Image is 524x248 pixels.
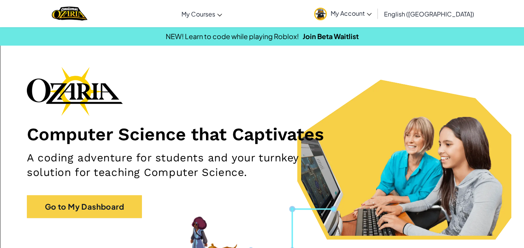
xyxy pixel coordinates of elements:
span: NEW! Learn to code while playing Roblox! [166,32,299,41]
img: Home [52,6,87,21]
a: Join Beta Waitlist [303,32,359,41]
a: Go to My Dashboard [27,195,142,218]
a: Ozaria by CodeCombat logo [52,6,87,21]
a: My Courses [178,3,226,24]
span: My Account [331,9,372,17]
h1: Computer Science that Captivates [27,123,497,145]
span: My Courses [181,10,215,18]
img: avatar [314,8,327,20]
h2: A coding adventure for students and your turnkey solution for teaching Computer Science. [27,151,342,180]
span: English ([GEOGRAPHIC_DATA]) [384,10,474,18]
a: English ([GEOGRAPHIC_DATA]) [380,3,478,24]
a: My Account [310,2,376,26]
img: Ozaria branding logo [27,67,123,116]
